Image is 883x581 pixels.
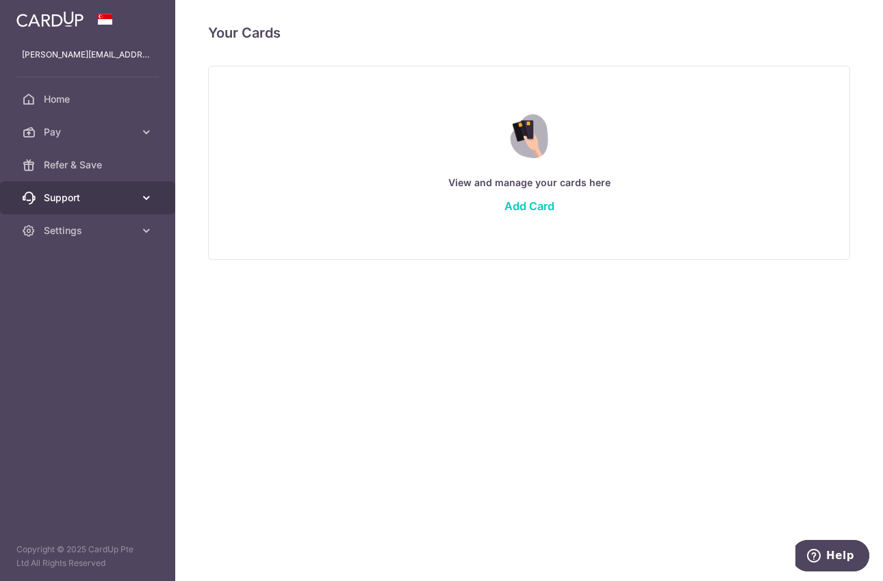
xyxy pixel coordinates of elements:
img: CardUp [16,11,84,27]
span: Refer & Save [44,158,134,172]
span: Help [31,10,59,22]
p: View and manage your cards here [236,175,822,191]
h4: Your Cards [208,22,281,44]
span: Support [44,191,134,205]
span: Settings [44,224,134,237]
span: Home [44,92,134,106]
span: Pay [44,125,134,139]
a: Add Card [504,199,554,213]
iframe: Opens a widget where you can find more information [795,540,869,574]
img: Credit Card [500,114,558,158]
p: [PERSON_NAME][EMAIL_ADDRESS][DOMAIN_NAME] [22,48,153,62]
